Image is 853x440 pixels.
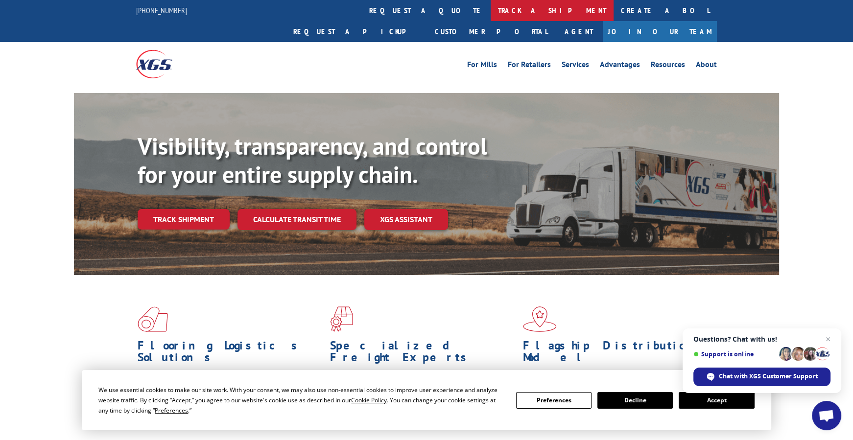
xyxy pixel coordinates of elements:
a: About [696,61,717,71]
span: Cookie Policy [351,396,387,404]
h1: Flooring Logistics Solutions [138,340,323,368]
a: [PHONE_NUMBER] [136,5,187,15]
div: Chat with XGS Customer Support [693,368,830,386]
img: xgs-icon-flagship-distribution-model-red [523,306,557,332]
a: Agent [555,21,603,42]
a: Request a pickup [286,21,427,42]
span: Support is online [693,350,776,358]
a: Track shipment [138,209,230,230]
a: Join Our Team [603,21,717,42]
a: XGS ASSISTANT [364,209,448,230]
a: For Mills [467,61,497,71]
a: Services [562,61,589,71]
div: Open chat [812,401,841,430]
span: Close chat [822,333,834,345]
p: From overlength loads to delicate cargo, our experienced staff knows the best way to move your fr... [330,368,515,412]
span: Preferences [155,406,188,415]
button: Accept [679,392,754,409]
img: xgs-icon-total-supply-chain-intelligence-red [138,306,168,332]
h1: Flagship Distribution Model [523,340,708,368]
span: Our agile distribution network gives you nationwide inventory management on demand. [523,368,703,391]
h1: Specialized Freight Experts [330,340,515,368]
a: Resources [651,61,685,71]
a: Calculate transit time [237,209,356,230]
a: For Retailers [508,61,551,71]
a: Customer Portal [427,21,555,42]
div: Cookie Consent Prompt [82,370,771,430]
b: Visibility, transparency, and control for your entire supply chain. [138,131,487,189]
button: Preferences [516,392,592,409]
span: Chat with XGS Customer Support [719,372,818,381]
span: As an industry carrier of choice, XGS has brought innovation and dedication to flooring logistics... [138,368,322,403]
span: Questions? Chat with us! [693,335,830,343]
div: We use essential cookies to make our site work. With your consent, we may also use non-essential ... [98,385,504,416]
button: Decline [597,392,673,409]
img: xgs-icon-focused-on-flooring-red [330,306,353,332]
a: Advantages [600,61,640,71]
